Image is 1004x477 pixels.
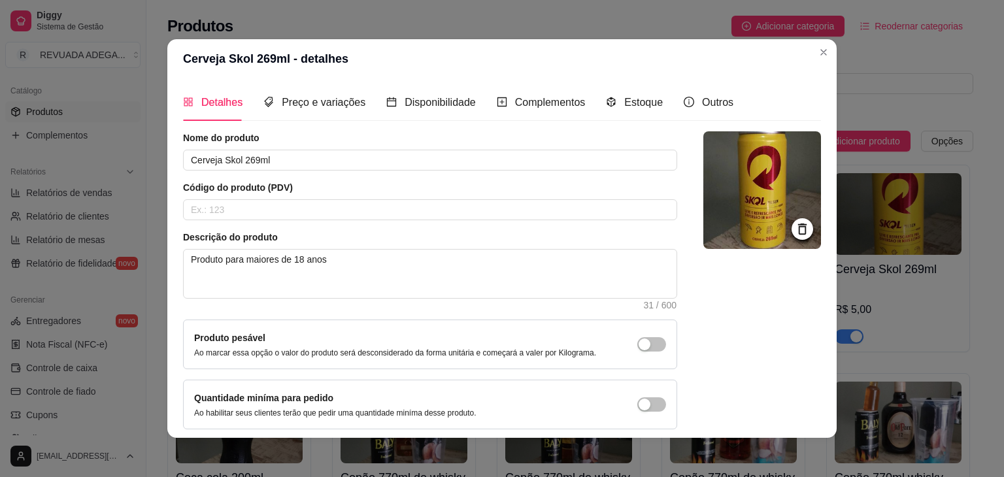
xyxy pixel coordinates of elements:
[405,97,476,108] span: Disponibilidade
[194,393,333,403] label: Quantidade miníma para pedido
[194,333,265,343] label: Produto pesável
[167,39,837,78] header: Cerveja Skol 269ml - detalhes
[183,181,677,194] article: Código do produto (PDV)
[497,97,507,107] span: plus-square
[606,97,616,107] span: code-sandbox
[194,348,596,358] p: Ao marcar essa opção o valor do produto será desconsiderado da forma unitária e começará a valer ...
[386,97,397,107] span: calendar
[183,231,677,244] article: Descrição do produto
[702,97,733,108] span: Outros
[703,131,821,249] img: logo da loja
[684,97,694,107] span: info-circle
[263,97,274,107] span: tags
[194,408,477,418] p: Ao habilitar seus clientes terão que pedir uma quantidade miníma desse produto.
[183,199,677,220] input: Ex.: 123
[183,131,677,144] article: Nome do produto
[515,97,586,108] span: Complementos
[282,97,365,108] span: Preço e variações
[624,97,663,108] span: Estoque
[813,42,834,63] button: Close
[201,97,243,108] span: Detalhes
[183,97,193,107] span: appstore
[183,150,677,171] input: Ex.: Hamburguer de costela
[184,250,677,298] textarea: Produto para maiores de 18 anos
